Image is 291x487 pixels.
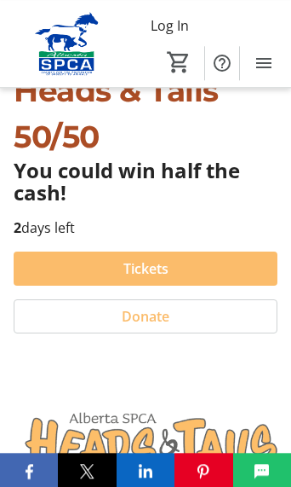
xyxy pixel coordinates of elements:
[123,258,168,279] span: Tickets
[14,252,277,286] button: Tickets
[14,218,21,237] span: 2
[14,159,277,205] p: You could win half the cash!
[14,299,277,333] button: Donate
[122,306,169,327] span: Donate
[14,217,277,238] p: days left
[247,46,281,80] button: Menu
[233,453,291,487] button: SMS
[14,72,219,155] span: Heads & Tails 50/50
[10,12,123,76] img: Alberta SPCA's Logo
[174,453,232,487] button: Pinterest
[117,453,174,487] button: LinkedIn
[205,46,239,80] button: Help
[137,12,203,39] button: Log In
[163,47,194,78] button: Cart
[58,453,116,487] button: X
[151,15,189,36] span: Log In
